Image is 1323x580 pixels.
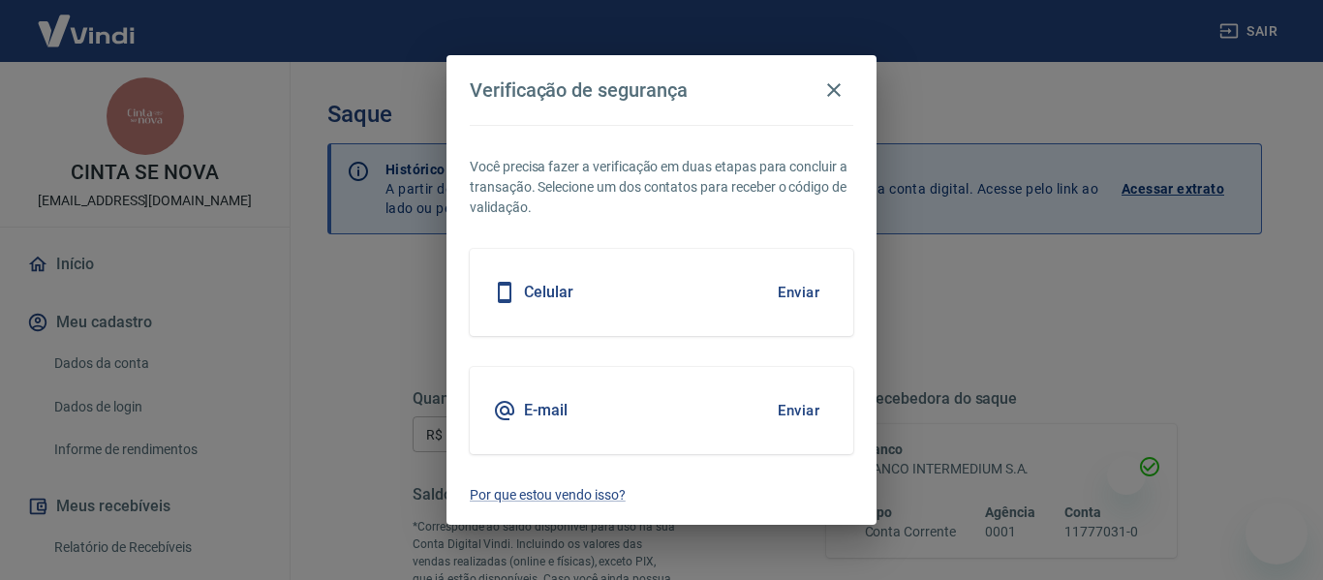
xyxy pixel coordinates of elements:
[767,272,830,313] button: Enviar
[470,157,853,218] p: Você precisa fazer a verificação em duas etapas para concluir a transação. Selecione um dos conta...
[767,390,830,431] button: Enviar
[470,78,688,102] h4: Verificação de segurança
[1107,456,1146,495] iframe: Fechar mensagem
[470,485,853,505] a: Por que estou vendo isso?
[1246,503,1308,565] iframe: Botão para abrir a janela de mensagens
[524,401,568,420] h5: E-mail
[524,283,573,302] h5: Celular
